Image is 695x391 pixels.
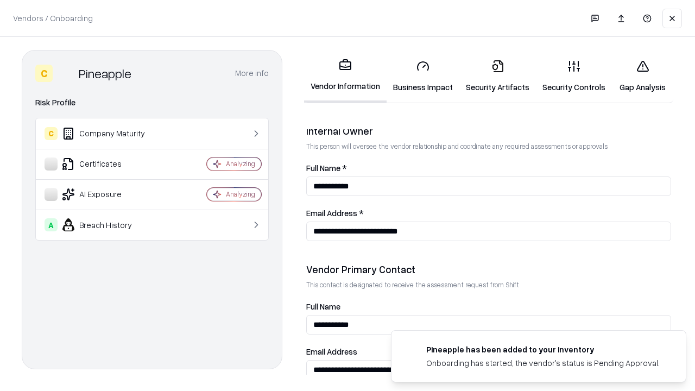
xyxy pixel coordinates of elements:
a: Gap Analysis [612,51,673,102]
div: Vendor Primary Contact [306,263,671,276]
div: Breach History [45,218,174,231]
p: Vendors / Onboarding [13,12,93,24]
div: C [35,65,53,82]
button: More info [235,64,269,83]
div: Analyzing [226,190,255,199]
div: Certificates [45,157,174,171]
p: This contact is designated to receive the assessment request from Shift [306,280,671,289]
a: Security Controls [536,51,612,102]
div: Internal Owner [306,124,671,137]
div: Pineapple [79,65,131,82]
p: This person will oversee the vendor relationship and coordinate any required assessments or appro... [306,142,671,151]
a: Security Artifacts [459,51,536,102]
label: Full Name [306,302,671,311]
div: A [45,218,58,231]
div: Pineapple has been added to your inventory [426,344,660,355]
div: Onboarding has started, the vendor's status is Pending Approval. [426,357,660,369]
div: Risk Profile [35,96,269,109]
label: Email Address * [306,209,671,217]
div: Analyzing [226,159,255,168]
label: Email Address [306,348,671,356]
div: AI Exposure [45,188,174,201]
label: Full Name * [306,164,671,172]
a: Business Impact [387,51,459,102]
a: Vendor Information [304,50,387,103]
img: pineappleenergy.com [405,344,418,357]
div: C [45,127,58,140]
div: Company Maturity [45,127,174,140]
img: Pineapple [57,65,74,82]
